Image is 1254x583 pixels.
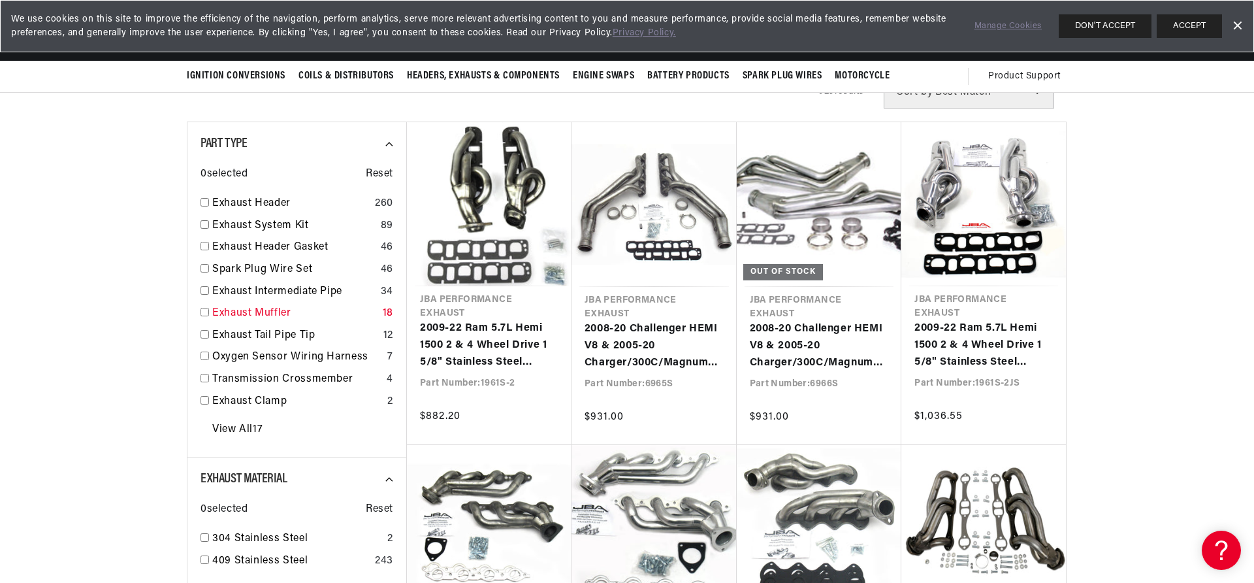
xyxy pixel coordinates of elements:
a: Privacy Policy. [613,28,676,38]
a: Exhaust System Kit [212,218,376,235]
span: Battery Products [647,69,730,83]
a: Exhaust Intermediate Pipe [212,284,376,301]
button: ACCEPT [1157,14,1222,38]
a: Manage Cookies [974,20,1042,33]
div: 2 [387,531,393,548]
a: Spark Plug Wire Set [212,261,376,278]
span: Spark Plug Wires [743,69,822,83]
a: 2008-20 Challenger HEMI V8 & 2005-20 Charger/300C/Magnum HEMI V8 1 7/8" Stainless Steel Long Tube... [750,321,889,371]
div: 46 [381,261,393,278]
a: Exhaust Header [212,195,370,212]
span: Reset [366,501,393,518]
span: Coils & Distributors [298,69,394,83]
a: View All 17 [212,422,263,439]
span: Headers, Exhausts & Components [407,69,560,83]
a: Transmission Crossmember [212,371,381,388]
a: Exhaust Clamp [212,393,382,410]
div: 12 [383,327,393,344]
span: 529 results [818,86,864,96]
div: 89 [381,218,393,235]
a: Exhaust Tail Pipe Tip [212,327,378,344]
div: 2 [387,393,393,410]
div: 18 [383,305,393,322]
div: 243 [375,553,393,570]
button: DON'T ACCEPT [1059,14,1151,38]
span: 0 selected [201,501,248,518]
div: 46 [381,239,393,256]
a: Exhaust Muffler [212,305,378,322]
span: Product Support [988,69,1061,84]
span: Motorcycle [835,69,890,83]
span: Engine Swaps [573,69,634,83]
span: We use cookies on this site to improve the efficiency of the navigation, perform analytics, serve... [11,12,956,40]
summary: Coils & Distributors [292,61,400,92]
div: 4 [387,371,393,388]
summary: Engine Swaps [566,61,641,92]
summary: Battery Products [641,61,736,92]
summary: Motorcycle [828,61,896,92]
span: Ignition Conversions [187,69,285,83]
summary: Spark Plug Wires [736,61,829,92]
a: 2008-20 Challenger HEMI V8 & 2005-20 Charger/300C/Magnum HEMI V8 1 3/4" Long Tube Stainless Steel... [585,321,724,371]
span: Exhaust Material [201,473,287,486]
span: Reset [366,166,393,183]
summary: Ignition Conversions [187,61,292,92]
span: 0 selected [201,166,248,183]
div: 7 [387,349,393,366]
a: Dismiss Banner [1227,16,1247,36]
div: 260 [375,195,393,212]
summary: Headers, Exhausts & Components [400,61,566,92]
span: Part Type [201,137,247,150]
a: 304 Stainless Steel [212,531,382,548]
a: Exhaust Header Gasket [212,239,376,256]
a: 409 Stainless Steel [212,553,370,570]
a: 2009-22 Ram 5.7L Hemi 1500 2 & 4 Wheel Drive 1 5/8" Stainless Steel Shorty Header with Metallic C... [914,320,1053,371]
summary: Product Support [988,61,1067,92]
a: 2009-22 Ram 5.7L Hemi 1500 2 & 4 Wheel Drive 1 5/8" Stainless Steel Shorty Header [420,320,558,371]
a: Oxygen Sensor Wiring Harness [212,349,382,366]
div: 34 [381,284,393,301]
